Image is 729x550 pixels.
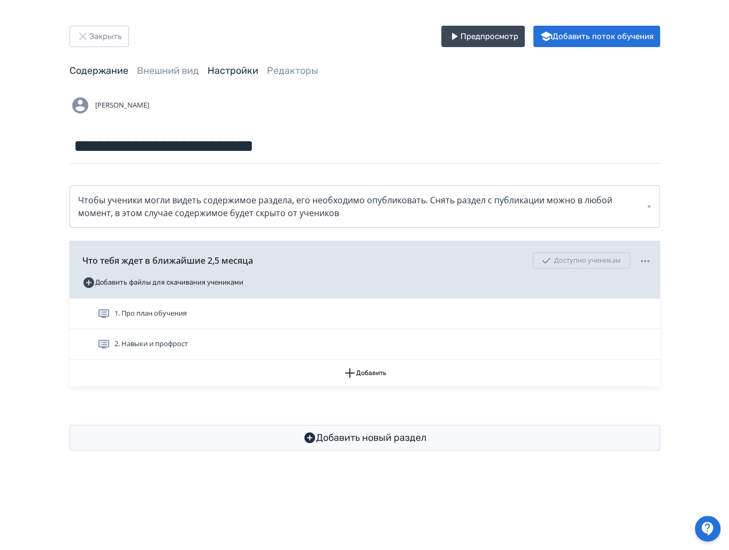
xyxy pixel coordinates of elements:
[267,65,318,77] a: Редакторы
[70,65,128,77] a: Содержание
[137,65,199,77] a: Внешний вид
[82,274,243,291] button: Добавить файлы для скачивания учениками
[533,253,630,269] div: Доступно ученикам
[70,425,660,450] button: Добавить новый раздел
[114,339,188,349] span: 2. Навыки и профрост
[70,360,660,386] button: Добавить
[114,308,187,319] span: 1. Про план обучения
[533,26,660,47] button: Добавить поток обучения
[70,299,660,329] div: 1. Про план обучения
[82,254,253,267] span: Что тебя ждет в ближайшие 2,5 месяца
[441,26,525,47] button: Предпросмотр
[78,194,651,219] div: Чтобы ученики могли видеть содержимое раздела, его необходимо опубликовать. Снять раздел с публик...
[95,100,149,111] span: [PERSON_NAME]
[208,65,258,77] a: Настройки
[70,26,129,47] button: Закрыть
[70,329,660,360] div: 2. Навыки и профрост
